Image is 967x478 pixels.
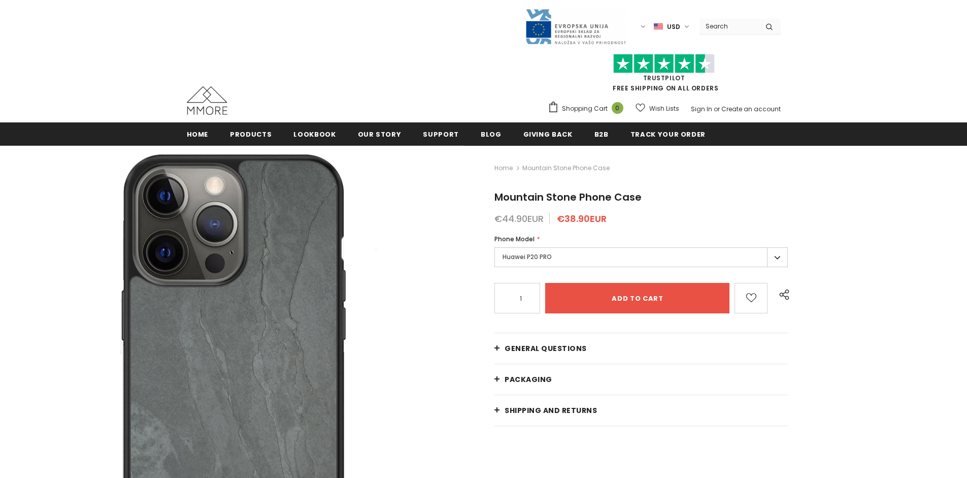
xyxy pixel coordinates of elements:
[505,405,597,416] span: Shipping and returns
[423,122,459,145] a: support
[481,130,502,139] span: Blog
[230,130,272,139] span: Products
[481,122,502,145] a: Blog
[691,105,712,113] a: Sign In
[594,130,609,139] span: B2B
[230,122,272,145] a: Products
[643,74,685,82] a: Trustpilot
[494,395,788,426] a: Shipping and returns
[187,122,209,145] a: Home
[699,19,758,34] input: Search Site
[557,212,607,225] span: €38.90EUR
[358,130,402,139] span: Our Story
[494,333,788,364] a: General Questions
[358,122,402,145] a: Our Story
[545,283,729,313] input: Add to cart
[293,130,336,139] span: Lookbook
[548,101,628,116] a: Shopping Cart 0
[562,104,608,114] span: Shopping Cart
[494,162,513,174] a: Home
[667,22,680,32] span: USD
[505,343,587,354] span: General Questions
[636,100,679,117] a: Wish Lists
[505,374,552,385] span: PACKAGING
[630,130,706,139] span: Track your order
[548,58,781,92] span: FREE SHIPPING ON ALL ORDERS
[613,54,715,74] img: Trust Pilot Stars
[649,104,679,114] span: Wish Lists
[654,22,663,31] img: USD
[523,122,573,145] a: Giving back
[187,130,209,139] span: Home
[494,212,544,225] span: €44.90EUR
[494,190,642,204] span: Mountain Stone Phone Case
[494,364,788,395] a: PACKAGING
[293,122,336,145] a: Lookbook
[523,130,573,139] span: Giving back
[721,105,781,113] a: Create an account
[525,8,626,45] img: Javni Razpis
[594,122,609,145] a: B2B
[630,122,706,145] a: Track your order
[522,162,610,174] span: Mountain Stone Phone Case
[494,235,535,243] span: Phone Model
[525,22,626,30] a: Javni Razpis
[187,86,227,115] img: MMORE Cases
[714,105,720,113] span: or
[494,247,788,267] label: Huawei P20 PRO
[612,102,623,114] span: 0
[423,130,459,139] span: support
